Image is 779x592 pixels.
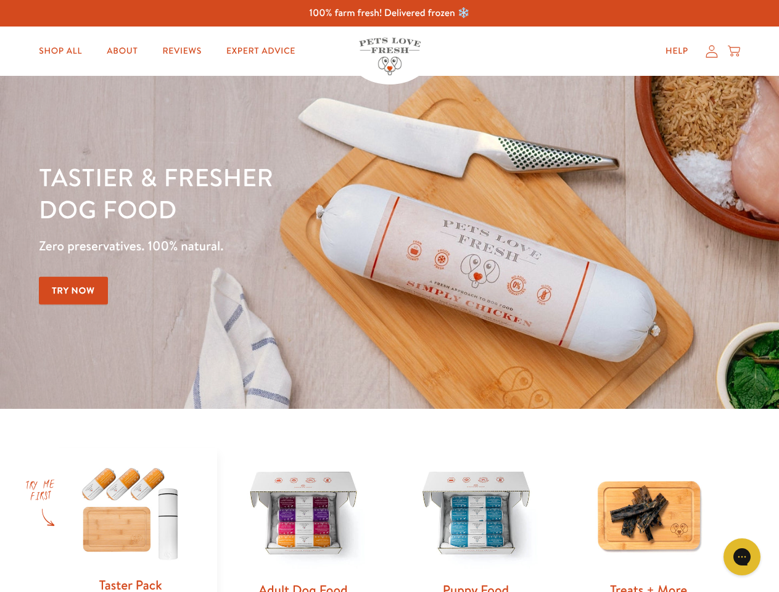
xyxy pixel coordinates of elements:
[39,235,506,257] p: Zero preservatives. 100% natural.
[216,39,305,64] a: Expert Advice
[359,38,421,75] img: Pets Love Fresh
[29,39,92,64] a: Shop All
[152,39,211,64] a: Reviews
[39,277,108,305] a: Try Now
[656,39,698,64] a: Help
[39,161,506,225] h1: Tastier & fresher dog food
[97,39,147,64] a: About
[717,534,767,580] iframe: Gorgias live chat messenger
